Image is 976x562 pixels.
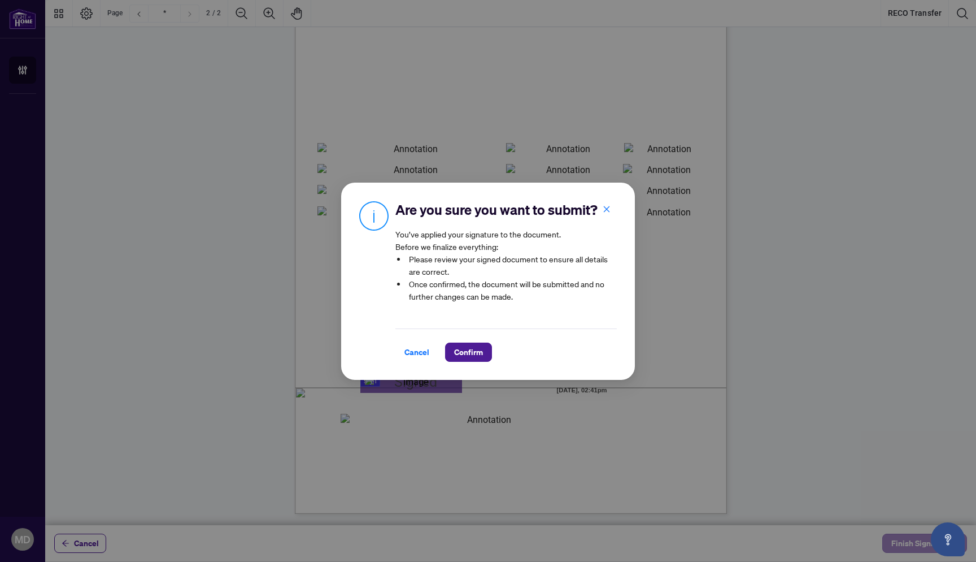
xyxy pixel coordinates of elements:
li: Please review your signed document to ensure all details are correct. [407,253,617,278]
button: Open asap [931,522,965,556]
h2: Are you sure you want to submit? [395,201,617,219]
button: Confirm [445,343,492,362]
img: Info Icon [359,201,389,231]
button: Cancel [395,343,438,362]
span: Confirm [454,343,483,361]
li: Once confirmed, the document will be submitted and no further changes can be made. [407,278,617,302]
span: Cancel [404,343,429,361]
article: You’ve applied your signature to the document. Before we finalize everything: [395,228,617,310]
span: close [603,205,611,213]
